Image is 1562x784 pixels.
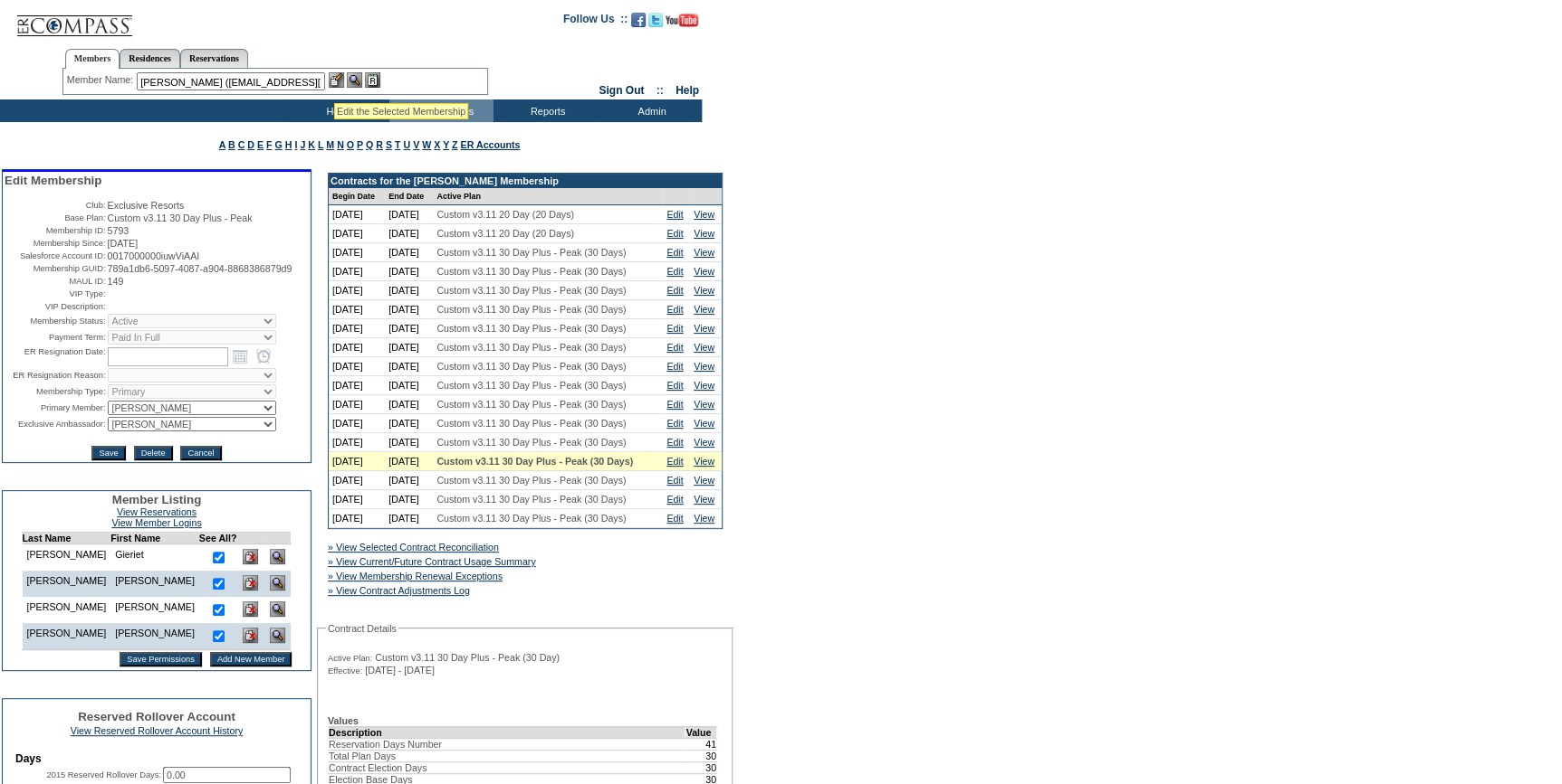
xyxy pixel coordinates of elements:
[666,247,683,258] a: Edit
[436,323,626,334] span: Custom v3.11 30 Day Plus - Peak (30 Days)
[436,494,626,505] span: Custom v3.11 30 Day Plus - Peak (30 Days)
[385,357,433,376] td: [DATE]
[294,139,297,150] a: I
[65,49,120,69] a: Members
[436,437,626,448] span: Custom v3.11 30 Day Plus - Peak (30 Days)
[329,471,385,490] td: [DATE]
[385,338,433,357] td: [DATE]
[270,628,285,643] img: View Dashboard
[666,266,683,277] a: Edit
[666,304,683,315] a: Edit
[694,228,714,239] a: View
[328,585,470,596] a: » View Contract Adjustments Log
[329,224,385,243] td: [DATE]
[436,285,626,296] span: Custom v3.11 30 Day Plus - Peak (30 Days)
[328,715,359,726] b: Values
[329,338,385,357] td: [DATE]
[329,414,385,433] td: [DATE]
[5,330,106,345] td: Payment Term:
[337,139,344,150] a: N
[385,452,433,471] td: [DATE]
[666,418,683,429] a: Edit
[329,174,722,188] td: Contracts for the [PERSON_NAME] Membership
[666,209,683,220] a: Edit
[436,209,574,220] span: Custom v3.11 20 Day (20 Days)
[385,281,433,300] td: [DATE]
[385,300,433,319] td: [DATE]
[385,433,433,452] td: [DATE]
[5,314,106,328] td: Membership Status:
[329,72,344,88] img: b_edit.gif
[385,224,433,243] td: [DATE]
[180,446,221,460] input: Cancel
[656,84,664,97] span: ::
[110,623,199,650] td: [PERSON_NAME]
[386,139,392,150] a: S
[666,342,683,353] a: Edit
[347,72,362,88] img: View
[631,13,646,27] img: Become our fan on Facebook
[5,368,106,383] td: ER Resignation Reason:
[436,228,574,239] span: Custom v3.11 20 Day (20 Days)
[403,139,410,150] a: U
[247,139,254,150] a: D
[329,357,385,376] td: [DATE]
[243,575,258,590] img: Delete
[385,376,433,395] td: [DATE]
[199,533,237,544] td: See All?
[329,205,385,224] td: [DATE]
[110,544,199,571] td: Gieriet
[599,84,644,97] a: Sign Out
[329,433,385,452] td: [DATE]
[413,139,419,150] a: V
[5,213,106,223] td: Base Plan:
[666,456,683,467] a: Edit
[243,601,258,617] img: Delete
[337,106,465,117] div: Edit the Selected Membership
[108,276,124,287] span: 149
[563,11,628,33] td: Follow Us ::
[238,139,245,150] a: C
[110,571,199,597] td: [PERSON_NAME]
[329,726,685,738] td: Description
[5,384,106,399] td: Membership Type:
[422,139,431,150] a: W
[5,250,106,261] td: Salesforce Account ID:
[329,281,385,300] td: [DATE]
[228,139,235,150] a: B
[436,513,626,524] span: Custom v3.11 30 Day Plus - Peak (30 Days)
[598,99,702,122] td: Admin
[108,250,200,261] span: 0017000000iuwViAAI
[347,139,354,150] a: O
[685,738,717,750] td: 41
[5,200,106,211] td: Club:
[5,263,106,274] td: Membership GUID:
[71,725,244,736] a: View Reserved Rollover Account History
[666,494,683,505] a: Edit
[365,665,435,675] span: [DATE] - [DATE]
[694,437,714,448] a: View
[460,139,520,150] a: ER Accounts
[666,361,683,372] a: Edit
[694,304,714,315] a: View
[694,380,714,391] a: View
[5,225,106,236] td: Membership ID:
[180,49,248,68] a: Reservations
[666,285,683,296] a: Edit
[329,262,385,281] td: [DATE]
[443,139,449,150] a: Y
[329,751,396,761] span: Total Plan Days
[385,414,433,433] td: [DATE]
[329,395,385,414] td: [DATE]
[685,750,717,761] td: 30
[666,18,698,29] a: Subscribe to our YouTube Channel
[452,139,458,150] a: Z
[365,72,380,88] img: Reservations
[270,601,285,617] img: View Dashboard
[5,276,106,287] td: MAUL ID:
[285,139,292,150] a: H
[5,301,106,312] td: VIP Description:
[110,533,199,544] td: First Name
[694,456,714,467] a: View
[22,597,110,623] td: [PERSON_NAME]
